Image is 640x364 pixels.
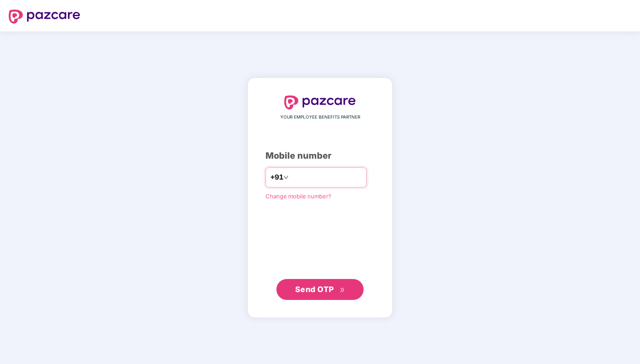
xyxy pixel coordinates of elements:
img: logo [284,95,356,109]
img: logo [9,10,80,24]
span: down [283,175,289,180]
button: Send OTPdouble-right [276,279,364,300]
div: Mobile number [266,149,374,163]
a: Change mobile number? [266,193,331,200]
span: double-right [340,287,345,293]
span: +91 [270,172,283,183]
span: Send OTP [295,285,334,294]
span: YOUR EMPLOYEE BENEFITS PARTNER [280,114,360,121]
